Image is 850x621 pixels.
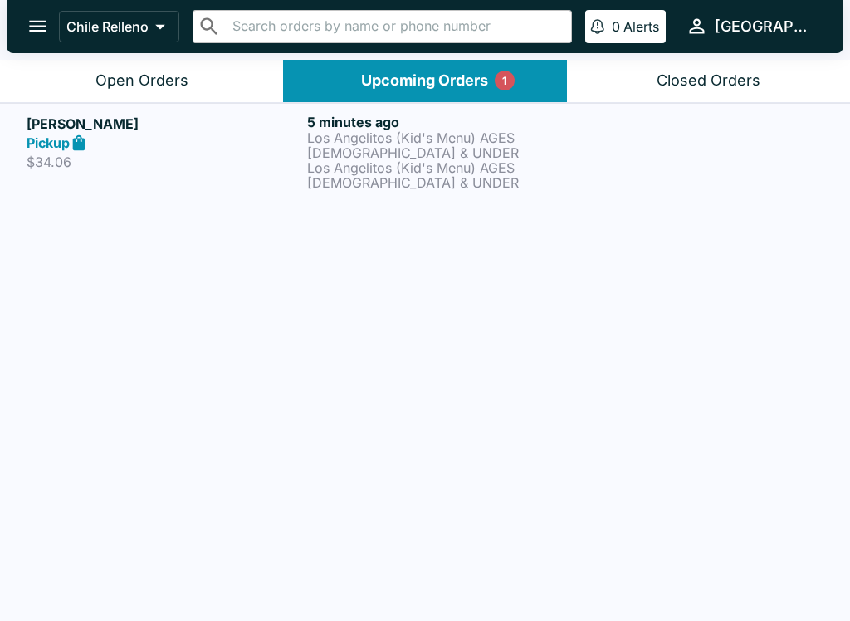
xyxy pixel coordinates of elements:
[27,154,300,170] p: $34.06
[361,71,488,90] div: Upcoming Orders
[59,11,179,42] button: Chile Relleno
[307,160,581,190] p: Los Angelitos (Kid's Menu) AGES [DEMOGRAPHIC_DATA] & UNDER
[95,71,188,90] div: Open Orders
[612,18,620,35] p: 0
[17,5,59,47] button: open drawer
[27,134,70,151] strong: Pickup
[715,17,817,37] div: [GEOGRAPHIC_DATA]
[307,114,581,130] h6: 5 minutes ago
[623,18,659,35] p: Alerts
[502,72,507,89] p: 1
[227,15,564,38] input: Search orders by name or phone number
[307,130,581,160] p: Los Angelitos (Kid's Menu) AGES [DEMOGRAPHIC_DATA] & UNDER
[27,114,300,134] h5: [PERSON_NAME]
[66,18,149,35] p: Chile Relleno
[679,8,823,44] button: [GEOGRAPHIC_DATA]
[657,71,760,90] div: Closed Orders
